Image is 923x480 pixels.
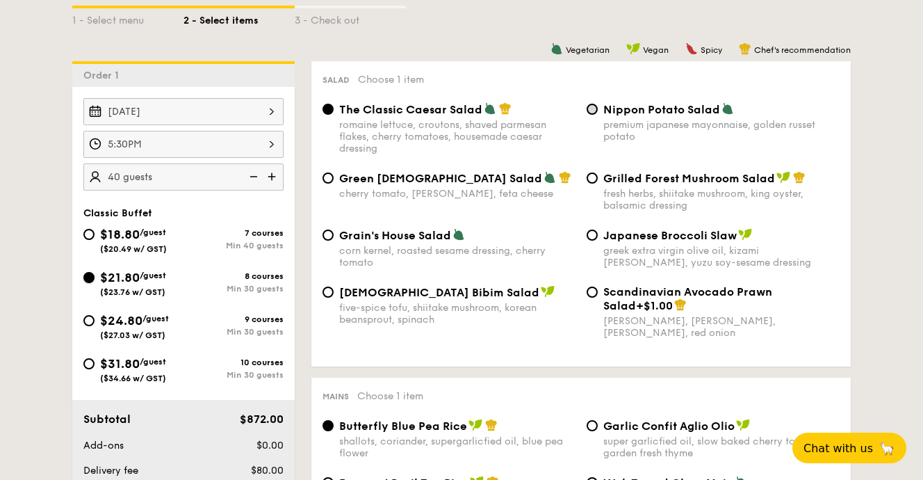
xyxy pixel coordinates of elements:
[339,245,575,269] div: corn kernel, roasted sesame dressing, cherry tomato
[100,374,166,383] span: ($34.66 w/ GST)
[142,314,169,323] span: /guest
[242,163,263,190] img: icon-reduce.1d2dbef1.svg
[240,413,284,426] span: $872.00
[603,435,840,459] div: super garlicfied oil, slow baked cherry tomatoes, garden fresh thyme
[603,419,735,433] span: Garlic Confit Aglio Olio
[72,8,183,28] div: 1 - Select menu
[83,272,95,283] input: $21.80/guest($23.76 w/ GST)8 coursesMin 30 guests
[140,271,166,280] span: /guest
[603,188,840,211] div: fresh herbs, shiitake mushroom, king oyster, balsamic dressing
[83,413,131,426] span: Subtotal
[100,287,165,297] span: ($23.76 w/ GST)
[140,357,166,367] span: /guest
[739,42,751,55] img: icon-chef-hat.a58ddaea.svg
[339,188,575,200] div: cherry tomato, [PERSON_NAME], feta cheese
[587,104,598,115] input: Nippon Potato Saladpremium japanese mayonnaise, golden russet potato
[183,370,284,380] div: Min 30 guests
[83,229,95,240] input: $18.80/guest($20.49 w/ GST)7 coursesMin 40 guests
[251,465,284,477] span: $80.00
[776,171,790,184] img: icon-vegan.f8ff3823.svg
[83,207,152,219] span: Classic Buffet
[603,119,840,143] div: premium japanese mayonnaise, golden russet potato
[263,163,284,190] img: icon-add.58712e84.svg
[339,419,467,433] span: Butterfly Blue Pea Rice
[544,171,556,184] img: icon-vegetarian.fe4039eb.svg
[452,228,465,241] img: icon-vegetarian.fe4039eb.svg
[357,390,423,402] span: Choose 1 item
[339,172,542,185] span: Green [DEMOGRAPHIC_DATA] Salad
[721,102,734,115] img: icon-vegetarian.fe4039eb.svg
[736,419,750,431] img: icon-vegan.f8ff3823.svg
[587,173,598,184] input: Grilled Forest Mushroom Saladfresh herbs, shiitake mushroom, king oyster, balsamic dressing
[339,286,539,299] span: [DEMOGRAPHIC_DATA] Bibim Salad
[183,8,295,28] div: 2 - Select items
[100,227,140,242] span: $18.80
[140,227,166,237] span: /guest
[643,45,669,55] span: Vegan
[83,315,95,326] input: $24.80/guest($27.03 w/ GST)9 coursesMin 30 guests
[100,244,167,254] span: ($20.49 w/ GST)
[792,433,906,463] button: Chat with us🦙
[603,285,772,312] span: Scandinavian Avocado Prawn Salad
[754,45,851,55] span: Chef's recommendation
[603,103,720,116] span: Nippon Potato Salad
[183,327,284,337] div: Min 30 guests
[566,45,610,55] span: Vegetarian
[499,102,512,115] img: icon-chef-hat.a58ddaea.svg
[100,313,142,328] span: $24.80
[100,330,165,340] span: ($27.03 w/ GST)
[322,104,334,115] input: The Classic Caesar Saladromaine lettuce, croutons, shaved parmesan flakes, cherry tomatoes, house...
[587,420,598,431] input: Garlic Confit Aglio Oliosuper garlicfied oil, slow baked cherry tomatoes, garden fresh thyme
[322,287,334,298] input: [DEMOGRAPHIC_DATA] Bibim Saladfive-spice tofu, shiitake mushroom, korean beansprout, spinach
[183,358,284,367] div: 10 courses
[83,440,124,451] span: Add-ons
[256,440,284,451] span: $0.00
[468,419,482,431] img: icon-vegan.f8ff3823.svg
[674,298,687,311] img: icon-chef-hat.a58ddaea.svg
[550,42,563,55] img: icon-vegetarian.fe4039eb.svg
[738,228,752,241] img: icon-vegan.f8ff3823.svg
[603,229,737,242] span: Japanese Broccoli Slaw
[322,75,350,85] span: Salad
[793,171,806,184] img: icon-chef-hat.a58ddaea.svg
[83,465,138,477] span: Delivery fee
[295,8,406,28] div: 3 - Check out
[322,173,334,184] input: Green [DEMOGRAPHIC_DATA] Saladcherry tomato, [PERSON_NAME], feta cheese
[339,302,575,326] div: five-spice tofu, shiitake mushroom, korean beansprout, spinach
[587,230,598,241] input: Japanese Broccoli Slawgreek extra virgin olive oil, kizami [PERSON_NAME], yuzu soy-sesame dressing
[485,419,498,431] img: icon-chef-hat.a58ddaea.svg
[183,241,284,250] div: Min 40 guests
[100,356,140,371] span: $31.80
[83,70,124,81] span: Order 1
[83,98,284,125] input: Event date
[183,314,284,324] div: 9 courses
[183,271,284,281] div: 8 courses
[339,103,482,116] span: The Classic Caesar Salad
[83,358,95,369] input: $31.80/guest($34.66 w/ GST)10 coursesMin 30 guests
[603,315,840,339] div: [PERSON_NAME], [PERSON_NAME], [PERSON_NAME], red onion
[322,230,334,241] input: Grain's House Saladcorn kernel, roasted sesame dressing, cherry tomato
[322,420,334,431] input: Butterfly Blue Pea Riceshallots, coriander, supergarlicfied oil, blue pea flower
[339,119,575,154] div: romaine lettuce, croutons, shaved parmesan flakes, cherry tomatoes, housemade caesar dressing
[603,172,775,185] span: Grilled Forest Mushroom Salad
[322,392,349,401] span: Mains
[183,284,284,294] div: Min 30 guests
[559,171,571,184] img: icon-chef-hat.a58ddaea.svg
[603,245,840,269] div: greek extra virgin olive oil, kizami [PERSON_NAME], yuzu soy-sesame dressing
[685,42,698,55] img: icon-spicy.37a8142b.svg
[701,45,722,55] span: Spicy
[358,74,424,86] span: Choose 1 item
[339,229,451,242] span: Grain's House Salad
[484,102,496,115] img: icon-vegetarian.fe4039eb.svg
[541,285,555,298] img: icon-vegan.f8ff3823.svg
[83,131,284,158] input: Event time
[339,435,575,459] div: shallots, coriander, supergarlicfied oil, blue pea flower
[100,270,140,285] span: $21.80
[183,228,284,238] div: 7 courses
[626,42,640,55] img: icon-vegan.f8ff3823.svg
[83,163,284,191] input: Number of guests
[636,299,673,312] span: +$1.00
[803,442,873,455] span: Chat with us
[879,440,895,456] span: 🦙
[587,287,598,298] input: Scandinavian Avocado Prawn Salad+$1.00[PERSON_NAME], [PERSON_NAME], [PERSON_NAME], red onion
